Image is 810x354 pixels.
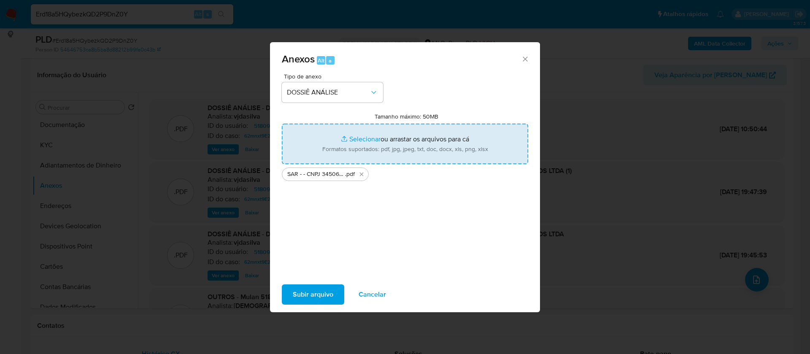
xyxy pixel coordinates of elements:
span: SAR - - CNPJ 34506209000143 - PRINCIPIA SP COMERCIO DE COSMÉTICOS LTDA [287,170,345,178]
button: DOSSIÊ ANÁLISE [282,82,383,103]
button: Excluir SAR - - CNPJ 34506209000143 - PRINCIPIA SP COMERCIO DE COSMÉTICOS LTDA.pdf [356,169,367,179]
span: a [329,57,332,65]
button: Fechar [521,55,529,62]
button: Subir arquivo [282,284,344,305]
span: DOSSIÊ ANÁLISE [287,88,370,97]
span: Tipo de anexo [284,73,385,79]
span: Cancelar [359,285,386,304]
span: .pdf [345,170,355,178]
ul: Arquivos selecionados [282,164,528,181]
button: Cancelar [348,284,397,305]
span: Anexos [282,51,315,66]
label: Tamanho máximo: 50MB [375,113,438,120]
span: Alt [318,57,324,65]
span: Subir arquivo [293,285,333,304]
